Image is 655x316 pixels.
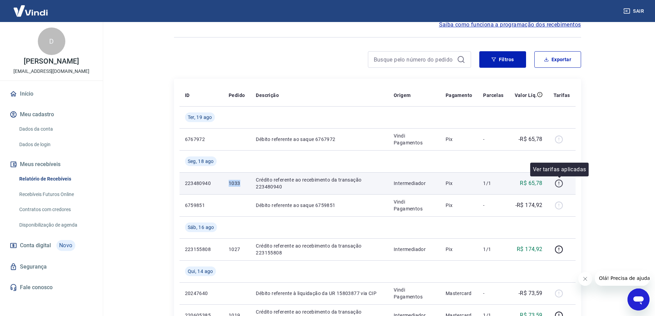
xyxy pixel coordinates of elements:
img: Vindi [8,0,53,21]
p: Débito referente ao saque 6759851 [256,202,383,209]
p: 20247640 [185,290,218,297]
iframe: Botão para abrir a janela de mensagens [627,288,649,310]
p: ID [185,92,190,99]
p: Pix [446,202,472,209]
p: Tarifas [554,92,570,99]
p: 6759851 [185,202,218,209]
span: Qui, 14 ago [188,268,213,275]
a: Dados de login [17,138,95,152]
a: Relatório de Recebíveis [17,172,95,186]
p: Origem [394,92,411,99]
p: -R$ 73,59 [518,289,543,297]
p: Pedido [229,92,245,99]
p: Pix [446,246,472,253]
p: 223155808 [185,246,218,253]
p: Crédito referente ao recebimento da transação 223155808 [256,242,383,256]
a: Saiba como funciona a programação dos recebimentos [439,21,581,29]
a: Dados da conta [17,122,95,136]
iframe: Fechar mensagem [578,272,592,286]
p: 1027 [229,246,245,253]
input: Busque pelo número do pedido [374,54,454,65]
p: 1033 [229,180,245,187]
p: - [483,136,503,143]
span: Sáb, 16 ago [188,224,214,231]
p: -R$ 65,78 [518,135,543,143]
p: 6767972 [185,136,218,143]
a: Segurança [8,259,95,274]
p: [PERSON_NAME] [24,58,79,65]
p: Pix [446,136,472,143]
a: Disponibilização de agenda [17,218,95,232]
a: Conta digitalNovo [8,237,95,254]
button: Meus recebíveis [8,157,95,172]
a: Início [8,86,95,101]
p: Parcelas [483,92,503,99]
p: R$ 65,78 [520,179,542,187]
a: Recebíveis Futuros Online [17,187,95,201]
p: Pix [446,180,472,187]
p: Intermediador [394,246,435,253]
span: Olá! Precisa de ajuda? [4,5,58,10]
p: Crédito referente ao recebimento da transação 223480940 [256,176,383,190]
p: - [483,290,503,297]
p: Vindi Pagamentos [394,132,435,146]
p: Débito referente à liquidação da UR 15803877 via CIP [256,290,383,297]
button: Meu cadastro [8,107,95,122]
p: Valor Líq. [515,92,537,99]
p: - [483,202,503,209]
span: Seg, 18 ago [188,158,214,165]
p: Intermediador [394,180,435,187]
p: Descrição [256,92,279,99]
p: 1/1 [483,246,503,253]
p: 223480940 [185,180,218,187]
p: Mastercard [446,290,472,297]
p: -R$ 174,92 [515,201,543,209]
span: Ter, 19 ago [188,114,212,121]
a: Contratos com credores [17,203,95,217]
p: Vindi Pagamentos [394,198,435,212]
button: Sair [622,5,647,18]
span: Novo [56,240,75,251]
p: 1/1 [483,180,503,187]
button: Filtros [479,51,526,68]
p: Pagamento [446,92,472,99]
iframe: Mensagem da empresa [595,271,649,286]
p: R$ 174,92 [517,245,543,253]
p: Ver tarifas aplicadas [533,165,586,174]
button: Exportar [534,51,581,68]
p: [EMAIL_ADDRESS][DOMAIN_NAME] [13,68,89,75]
p: Vindi Pagamentos [394,286,435,300]
span: Conta digital [20,241,51,250]
p: Débito referente ao saque 6767972 [256,136,383,143]
a: Fale conosco [8,280,95,295]
div: D [38,28,65,55]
